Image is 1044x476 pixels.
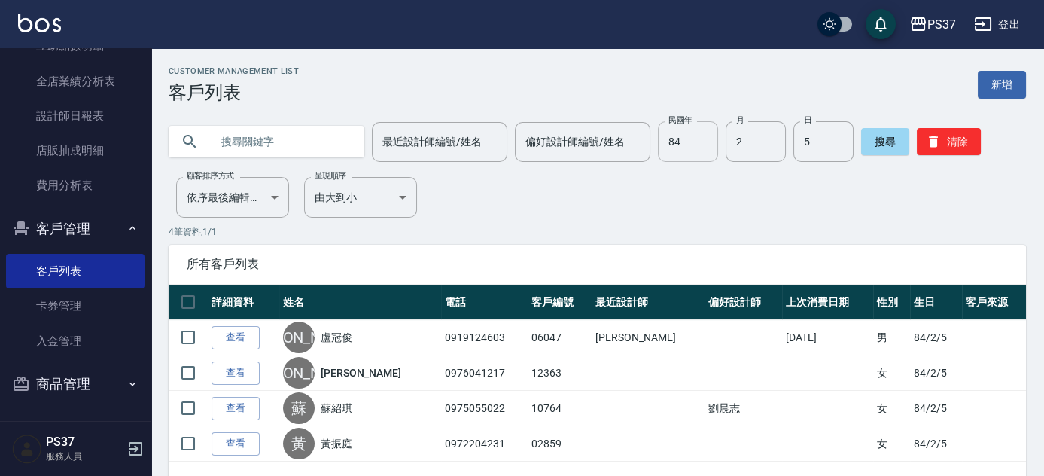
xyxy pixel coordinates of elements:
div: PS37 [927,15,956,34]
label: 日 [804,114,811,126]
td: 女 [873,426,910,462]
img: Person [12,434,42,464]
a: 客戶列表 [6,254,145,288]
a: 黃振庭 [321,436,352,451]
img: Logo [18,14,61,32]
th: 性別 [873,285,910,320]
a: 費用分析表 [6,168,145,203]
td: 劉晨志 [705,391,782,426]
a: 查看 [212,362,260,385]
a: 查看 [212,326,260,349]
td: 84/2/5 [910,391,962,426]
td: 84/2/5 [910,426,962,462]
a: 新增 [978,71,1026,99]
th: 客戶來源 [962,285,1026,320]
button: PS37 [903,9,962,40]
label: 顧客排序方式 [187,170,234,182]
th: 電話 [441,285,528,320]
div: 蘇 [283,392,315,424]
a: [PERSON_NAME] [321,365,400,380]
td: 女 [873,355,910,391]
td: 女 [873,391,910,426]
h5: PS37 [46,435,123,450]
button: 搜尋 [861,128,909,155]
label: 民國年 [668,114,692,126]
a: 盧冠俊 [321,330,352,345]
button: 商品管理 [6,365,145,404]
td: 10764 [528,391,592,426]
th: 客戶編號 [528,285,592,320]
a: 查看 [212,397,260,420]
td: 0919124603 [441,320,528,355]
a: 設計師日報表 [6,99,145,133]
td: 男 [873,320,910,355]
a: 查看 [212,432,260,456]
a: 入金管理 [6,324,145,359]
td: 02859 [528,426,592,462]
td: 84/2/5 [910,355,962,391]
td: 0972204231 [441,426,528,462]
div: [PERSON_NAME] [283,357,315,389]
th: 上次消費日期 [782,285,873,320]
button: 客戶管理 [6,209,145,249]
th: 最近設計師 [592,285,705,320]
td: [DATE] [782,320,873,355]
button: 登出 [968,11,1026,38]
th: 偏好設計師 [705,285,782,320]
label: 呈現順序 [315,170,346,182]
button: save [866,9,896,39]
a: 卡券管理 [6,288,145,323]
button: 清除 [917,128,981,155]
div: 由大到小 [304,177,417,218]
input: 搜尋關鍵字 [211,121,352,162]
a: 全店業績分析表 [6,64,145,99]
a: 蘇紹琪 [321,401,352,416]
td: 06047 [528,320,592,355]
p: 4 筆資料, 1 / 1 [169,225,1026,239]
td: [PERSON_NAME] [592,320,705,355]
div: 依序最後編輯時間 [176,177,289,218]
span: 所有客戶列表 [187,257,1008,272]
th: 姓名 [279,285,441,320]
th: 生日 [910,285,962,320]
h3: 客戶列表 [169,82,299,103]
div: 黃 [283,428,315,459]
td: 12363 [528,355,592,391]
td: 84/2/5 [910,320,962,355]
p: 服務人員 [46,450,123,463]
h2: Customer Management List [169,66,299,76]
th: 詳細資料 [208,285,279,320]
div: [PERSON_NAME] [283,322,315,353]
label: 月 [736,114,744,126]
td: 0975055022 [441,391,528,426]
td: 0976041217 [441,355,528,391]
a: 店販抽成明細 [6,133,145,168]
